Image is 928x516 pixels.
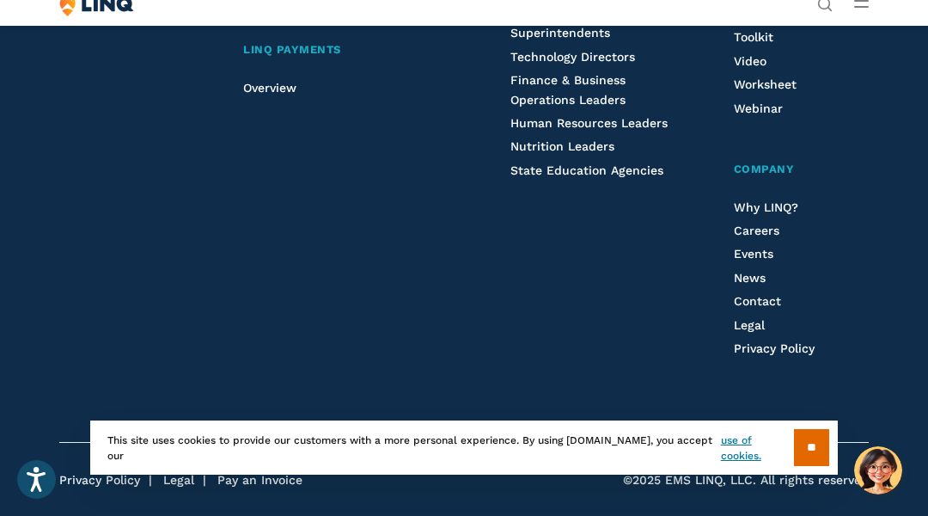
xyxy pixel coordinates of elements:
a: Toolkit [734,30,773,44]
a: Events [734,247,773,261]
a: Superintendents [510,26,610,40]
span: Company [734,163,795,175]
a: Careers [734,224,779,237]
a: Nutrition Leaders [510,139,614,153]
a: use of cookies. [721,433,794,464]
a: State Education Agencies [510,163,663,177]
div: This site uses cookies to provide our customers with a more personal experience. By using [DOMAIN... [90,421,838,475]
a: Technology Directors [510,50,635,64]
a: Company [734,161,869,179]
a: Legal [734,318,765,332]
a: Video [734,54,766,68]
a: Contact [734,294,781,308]
span: LINQ Payments [243,43,341,56]
a: Worksheet [734,77,797,91]
button: Hello, have a question? Let’s chat. [854,446,902,494]
a: LINQ Payments [243,41,450,59]
a: Finance & Business Operations Leaders [510,73,626,106]
a: Webinar [734,101,783,115]
a: Why LINQ? [734,200,798,214]
a: News [734,271,766,285]
a: Human Resources Leaders [510,116,668,130]
a: Privacy Policy [734,341,815,355]
a: Overview [243,81,296,95]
